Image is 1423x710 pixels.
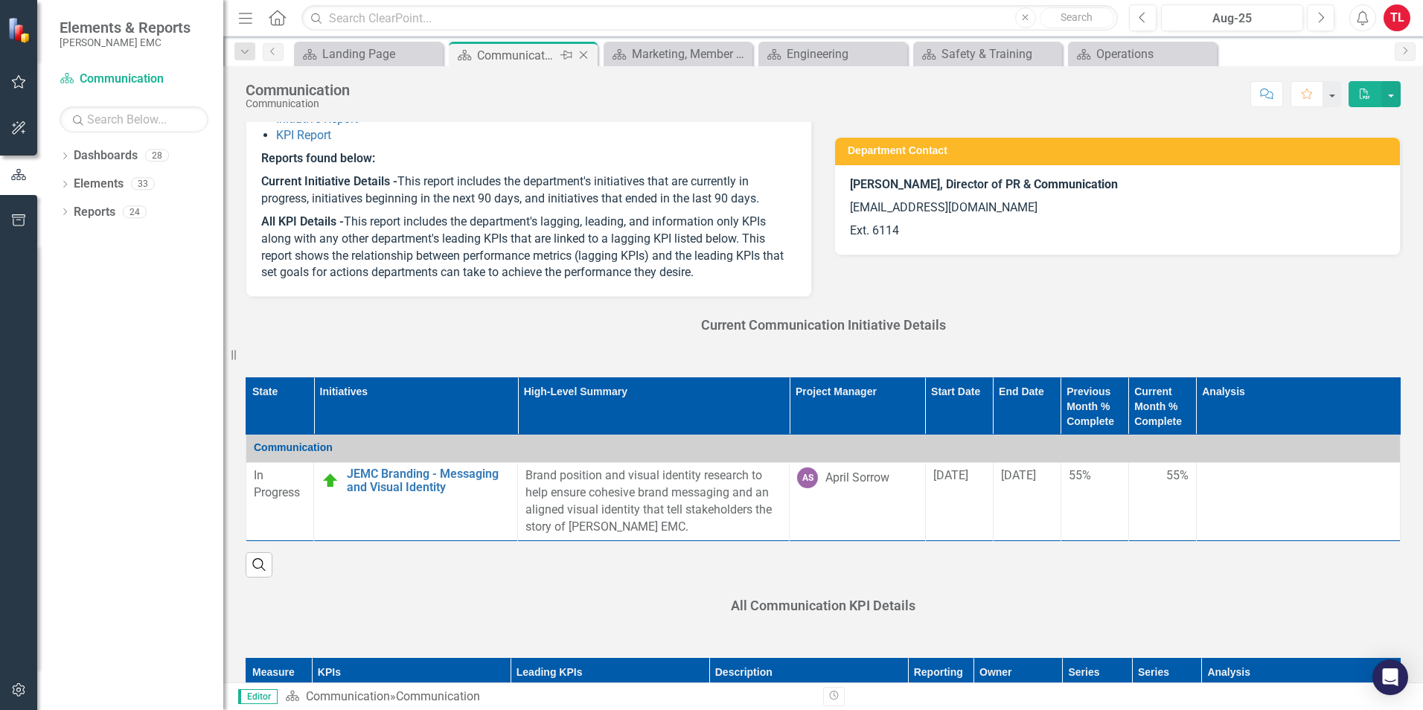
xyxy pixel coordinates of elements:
span: In Progress [254,468,300,499]
div: 24 [123,205,147,218]
p: This report includes the department's initiatives that are currently in progress, initiatives beg... [261,170,796,211]
div: Marketing, Member Services & Government Affairs [632,45,749,63]
td: Double-Click to Edit [993,463,1061,540]
span: [DATE] [933,468,968,482]
p: Brand position and visual identity research to help ensure cohesive brand messaging and an aligne... [525,467,781,535]
a: Elements [74,176,124,193]
span: Current Communication Initiative Details [701,317,946,333]
div: Safety & Training [941,45,1058,63]
span: 55% [1166,467,1189,484]
a: KPI Report [276,128,331,142]
span: Editor [238,689,278,704]
div: April Sorrow [825,470,889,487]
div: Operations [1096,45,1213,63]
a: Landing Page [298,45,439,63]
img: At Target [322,472,339,490]
span: Communication [254,441,333,453]
button: Search [1040,7,1114,28]
a: Initiative Report [276,112,358,126]
div: 28 [145,150,169,162]
p: This report includes the department's lagging, leading, and information only KPIs along with any ... [261,211,796,281]
div: Engineering [787,45,904,63]
a: Engineering [762,45,904,63]
button: Aug-25 [1161,4,1303,31]
a: Communication [60,71,208,88]
span: [DATE] [1001,468,1036,482]
small: [PERSON_NAME] EMC [60,36,191,48]
a: Marketing, Member Services & Government Affairs [607,45,749,63]
td: Double-Click to Edit [925,463,993,540]
span: 55% [1069,468,1091,482]
b: Communication [1034,177,1118,191]
td: Double-Click to Edit [790,463,925,540]
td: Double-Click to Edit Right Click for Context Menu [314,463,518,540]
div: Communication [396,689,480,703]
strong: All KPI Details - [261,214,344,228]
a: Reports [74,204,115,221]
a: Dashboards [74,147,138,164]
strong: Reports found below: [261,151,375,165]
input: Search ClearPoint... [301,5,1118,31]
strong: [PERSON_NAME], Director of PR & [850,177,1034,191]
div: Landing Page [322,45,439,63]
td: Double-Click to Edit [518,463,790,540]
div: Communication [246,82,350,98]
span: Search [1061,11,1093,23]
a: JEMC Branding - Messaging and Visual Identity [347,467,510,493]
input: Search Below... [60,106,208,132]
a: Safety & Training [917,45,1058,63]
button: TL [1384,4,1410,31]
a: Communication [306,689,390,703]
img: ClearPoint Strategy [7,17,33,43]
div: AS [797,467,818,488]
span: Elements & Reports [60,19,191,36]
p: Ext. 6114 [850,220,1385,240]
span: All Communication KPI Details [731,598,915,613]
div: Communication [246,98,350,109]
div: Communication [477,46,557,65]
strong: Current Initiative Details - [261,174,397,188]
div: 33 [131,178,155,191]
div: Aug-25 [1166,10,1298,28]
div: Open Intercom Messenger [1372,659,1408,695]
td: Double-Click to Edit [1196,463,1400,540]
td: Double-Click to Edit [246,463,314,540]
a: Operations [1072,45,1213,63]
div: » [285,688,812,706]
h3: Department Contact [848,145,1392,156]
p: [EMAIL_ADDRESS][DOMAIN_NAME] [850,196,1385,220]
